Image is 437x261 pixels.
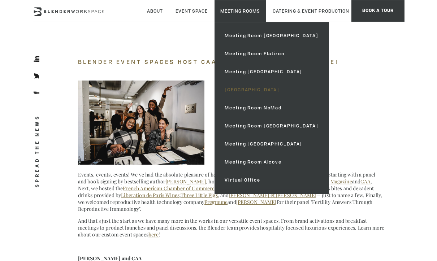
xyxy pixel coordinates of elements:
a: Meeting [GEOGRAPHIC_DATA] [219,63,324,81]
a: CAA [360,178,371,185]
a: Meeting Room [GEOGRAPHIC_DATA] [219,117,324,135]
h4: Blender Event Spaces Host CAA, [PERSON_NAME], and More! [78,56,385,68]
a: Three Little Pigs [181,192,218,199]
a: Meeting Room Flatiron [219,45,324,63]
p: Events, events, events! We've had the absolute pleasure of hosting incredible groups in our NYC e... [78,171,385,212]
a: Meeting Room [GEOGRAPHIC_DATA] [219,27,324,45]
p: And that's just the start as we have many more in the works in our versatile event spaces. From b... [78,217,385,238]
img: event spaces [78,81,204,165]
a: Glamour Magazine [309,178,352,185]
span: SPREAD THE NEWS [34,114,41,187]
a: Meeting Room Alcove [219,153,324,171]
a: Virtual Office [219,171,324,189]
a: French American Chamber of Commerce [123,185,217,192]
a: Liberation de Paris Wines [121,192,179,199]
a: Meeting Room NoMad [219,99,324,117]
a: here [148,231,159,238]
a: Meeting [GEOGRAPHIC_DATA] [219,135,324,153]
a: Pregmune [204,199,228,205]
a: [PERSON_NAME] [165,178,206,185]
a: [PERSON_NAME] et [PERSON_NAME] [229,192,316,199]
a: [PERSON_NAME] [236,199,277,205]
a: [GEOGRAPHIC_DATA] [219,81,324,99]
